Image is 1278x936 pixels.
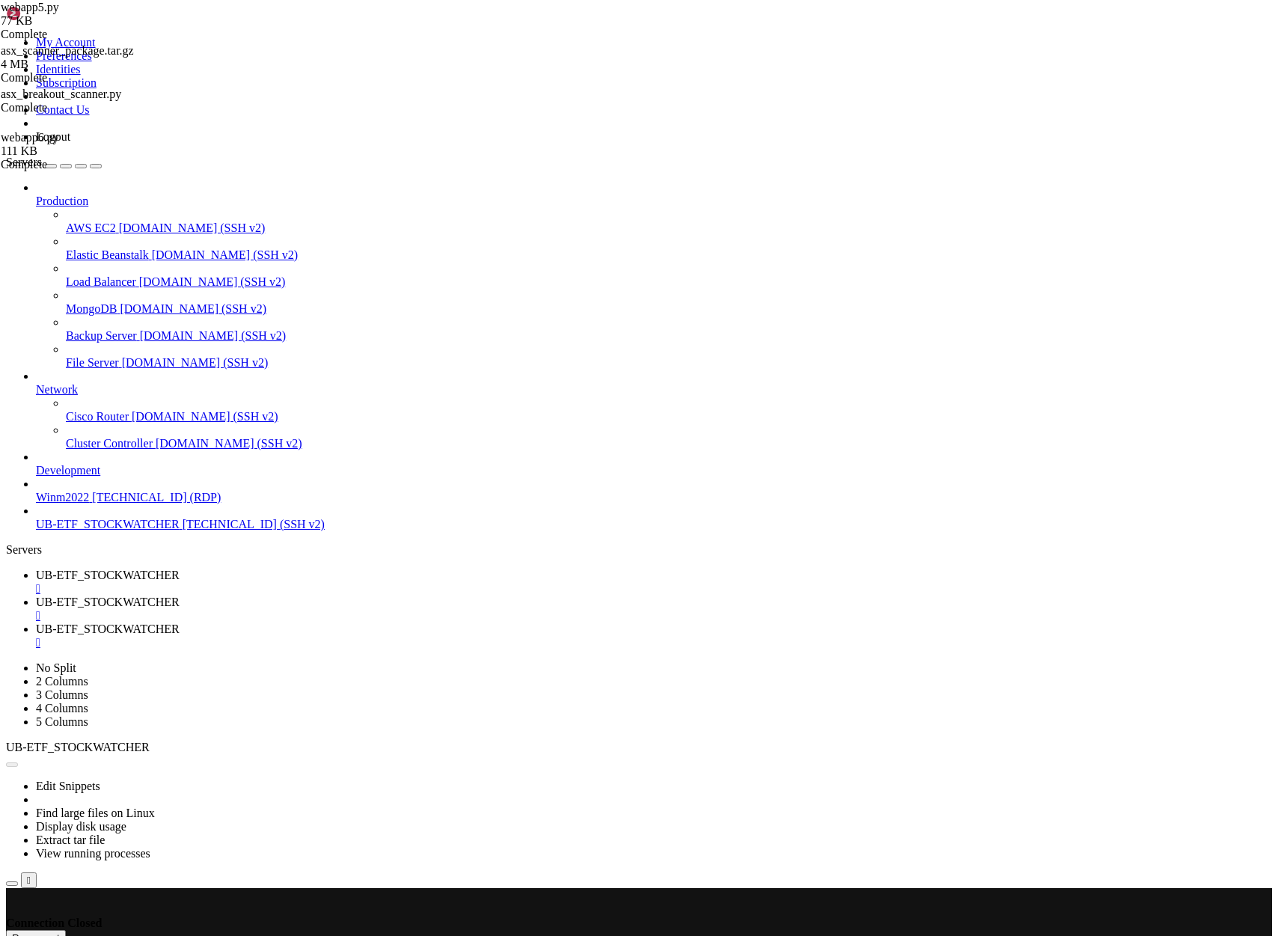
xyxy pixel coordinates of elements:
[1,1,59,13] span: webapp5.py
[1,131,150,158] span: webapp6.py
[1,58,150,71] div: 4 MB
[1,44,150,71] span: asx_scanner_package.tar.gz
[1,44,134,57] span: asx_scanner_package.tar.gz
[1,14,150,28] div: 77 KB
[1,144,150,158] div: 111 KB
[1,88,121,100] span: asx_breakout_scanner.py
[1,1,150,28] span: webapp5.py
[1,71,150,85] div: Complete
[1,101,150,114] div: Complete
[1,158,150,171] div: Complete
[1,131,59,144] span: webapp6.py
[1,28,150,41] div: Complete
